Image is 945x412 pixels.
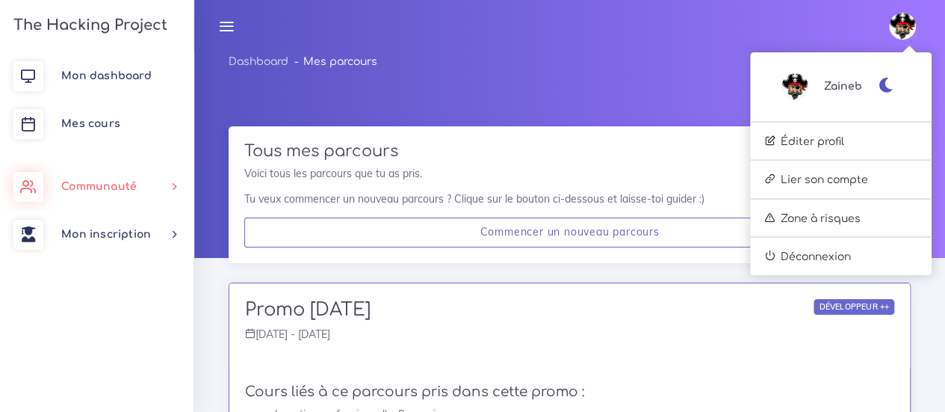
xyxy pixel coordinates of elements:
[9,17,167,34] h3: The Hacking Project
[824,78,862,95] span: Zaineb
[750,128,932,155] a: Éditer profil
[889,13,916,40] img: avatar
[750,205,932,232] a: Zone à risques
[61,229,151,240] span: Mon inscription
[61,181,137,192] span: Communauté
[781,73,808,100] img: avatar
[750,166,932,193] a: Lier son compte
[245,327,894,342] p: [DATE] - [DATE]
[245,299,559,321] h2: Promo [DATE]
[245,384,894,400] h4: Cours liés à ce parcours pris dans cette promo :
[244,166,895,181] p: Voici tous les parcours que tu as pris.
[288,52,377,71] li: Mes parcours
[244,142,895,161] h3: Tous mes parcours
[244,191,895,206] p: Tu veux commencer un nouveau parcours ? Clique sur le bouton ci-dessous et laisse-toi guider :)
[781,73,862,100] a: avatar Zaineb
[61,70,152,82] span: Mon dashboard
[750,243,932,270] a: Déconnexion
[244,218,895,248] a: Commencer un nouveau parcours
[229,56,288,67] a: Dashboard
[61,118,120,129] span: Mes cours
[814,299,894,315] div: Développeur ++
